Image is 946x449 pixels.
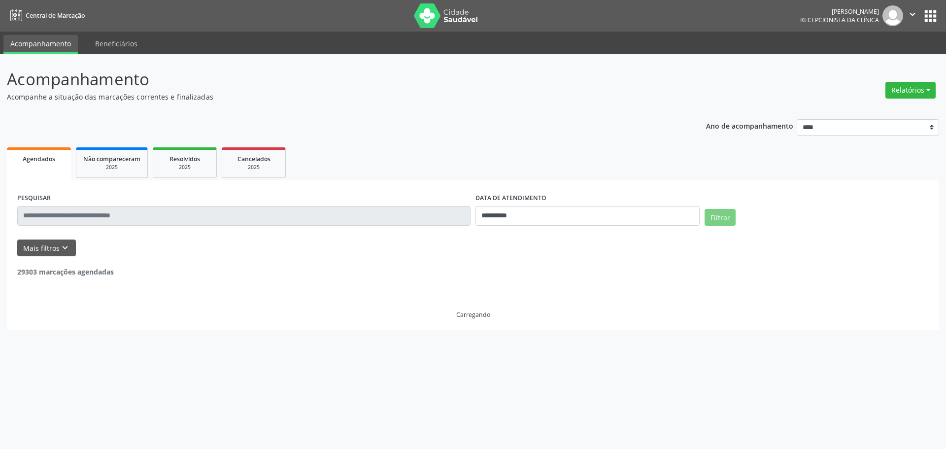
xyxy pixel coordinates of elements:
i:  [907,9,918,20]
button:  [903,5,922,26]
div: 2025 [160,164,209,171]
a: Central de Marcação [7,7,85,24]
button: Filtrar [705,209,736,226]
div: 2025 [83,164,140,171]
i: keyboard_arrow_down [60,242,70,253]
span: Resolvidos [169,155,200,163]
button: Mais filtroskeyboard_arrow_down [17,240,76,257]
span: Não compareceram [83,155,140,163]
label: PESQUISAR [17,191,51,206]
p: Acompanhamento [7,67,659,92]
a: Acompanhamento [3,35,78,54]
p: Acompanhe a situação das marcações correntes e finalizadas [7,92,659,102]
span: Agendados [23,155,55,163]
strong: 29303 marcações agendadas [17,267,114,276]
p: Ano de acompanhamento [706,119,793,132]
img: img [882,5,903,26]
div: [PERSON_NAME] [800,7,879,16]
a: Beneficiários [88,35,144,52]
span: Central de Marcação [26,11,85,20]
span: Recepcionista da clínica [800,16,879,24]
span: Cancelados [237,155,270,163]
div: 2025 [229,164,278,171]
label: DATA DE ATENDIMENTO [475,191,546,206]
button: Relatórios [885,82,936,99]
div: Carregando [456,311,490,319]
button: apps [922,7,939,25]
